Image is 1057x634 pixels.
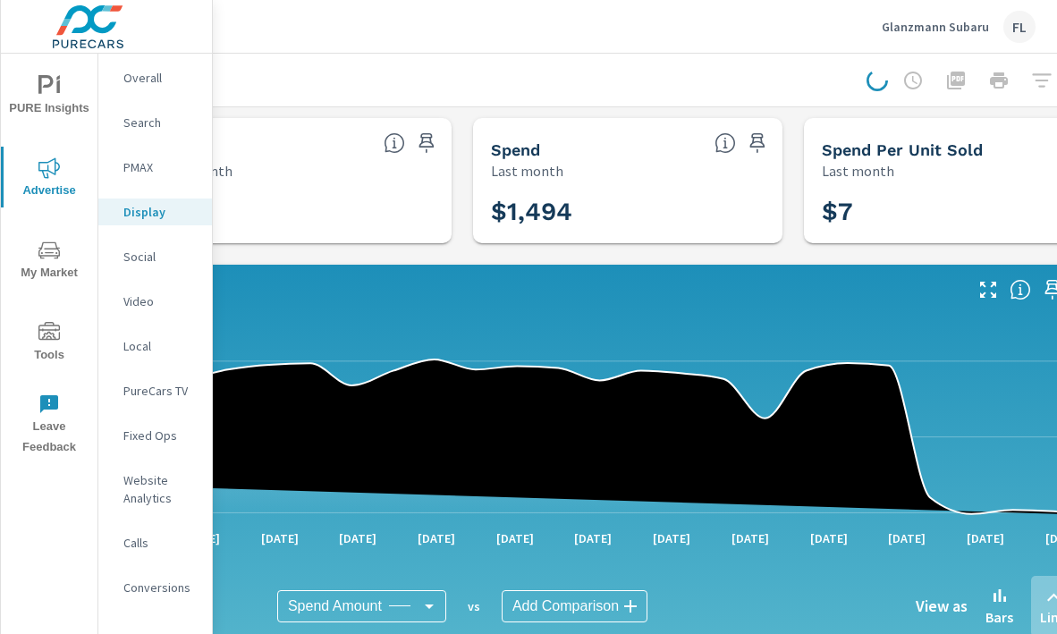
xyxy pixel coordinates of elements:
p: [DATE] [562,529,624,547]
p: Search [123,114,198,131]
div: Fixed Ops [98,422,212,449]
p: [DATE] [484,529,546,547]
button: Make Fullscreen [974,275,1002,304]
p: Calls [123,534,198,552]
p: [DATE] [405,529,468,547]
div: nav menu [1,54,97,465]
p: Bars [985,606,1013,628]
div: Add Comparison [502,590,647,622]
p: Fixed Ops [123,427,198,444]
h5: Spend [491,140,540,159]
p: [DATE] [798,529,860,547]
p: Overall [123,69,198,87]
div: Video [98,288,212,315]
p: PureCars TV [123,382,198,400]
span: Save this to your personalized report [743,129,772,157]
p: [DATE] [954,529,1017,547]
span: Save this to your personalized report [412,129,441,157]
div: Local [98,333,212,359]
h6: View as [916,597,968,615]
span: Understand Display data over time and see how metrics compare to each other. [1010,279,1031,300]
p: [DATE] [875,529,938,547]
div: PureCars TV [98,377,212,404]
p: Glanzmann Subaru [882,19,989,35]
div: PMAX [98,154,212,181]
p: [DATE] [326,529,389,547]
div: Social [98,243,212,270]
h3: 901 [160,197,434,227]
div: Website Analytics [98,467,212,511]
p: Display [123,203,198,221]
span: The amount of money spent on advertising during the period. [715,132,736,154]
p: Conversions [123,579,198,596]
div: Spend Amount [277,590,446,622]
p: [DATE] [719,529,782,547]
p: Social [123,248,198,266]
p: Last month [491,160,563,182]
div: Search [98,109,212,136]
div: FL [1003,11,1036,43]
span: Leave Feedback [6,393,92,458]
p: Video [123,292,198,310]
div: Conversions [98,574,212,601]
div: Display [98,199,212,225]
span: Spend Amount [288,597,382,615]
span: My Market [6,240,92,283]
span: Tools [6,322,92,366]
p: [DATE] [640,529,703,547]
h5: Spend Per Unit Sold [822,140,983,159]
p: [DATE] [249,529,311,547]
span: The number of times an ad was clicked by a consumer. [384,132,405,154]
p: vs [446,598,502,614]
div: Calls [98,529,212,556]
div: Overall [98,64,212,91]
h3: $1,494 [491,197,765,227]
span: PURE Insights [6,75,92,119]
p: PMAX [123,158,198,176]
p: Last month [822,160,894,182]
span: Advertise [6,157,92,201]
p: Website Analytics [123,471,198,507]
span: Add Comparison [512,597,619,615]
p: Local [123,337,198,355]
